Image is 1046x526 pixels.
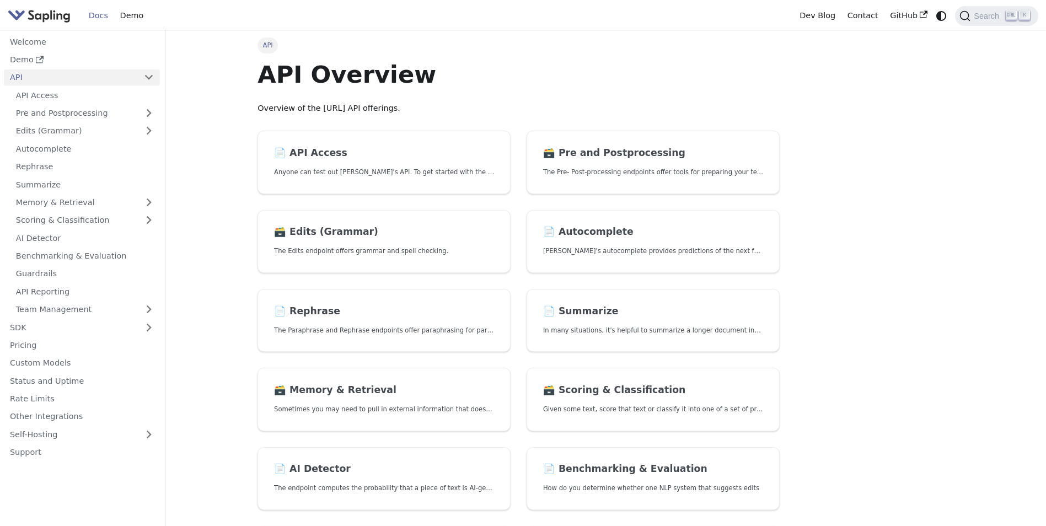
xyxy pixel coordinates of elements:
[274,463,494,475] h2: AI Detector
[4,373,160,389] a: Status and Uptime
[8,8,71,24] img: Sapling.ai
[274,305,494,318] h2: Rephrase
[274,325,494,336] p: The Paraphrase and Rephrase endpoints offer paraphrasing for particular styles.
[258,210,511,273] a: 🗃️ Edits (Grammar)The Edits endpoint offers grammar and spell checking.
[258,368,511,431] a: 🗃️ Memory & RetrievalSometimes you may need to pull in external information that doesn't fit in t...
[4,52,160,68] a: Demo
[527,447,780,511] a: 📄️ Benchmarking & EvaluationHow do you determine whether one NLP system that suggests edits
[10,105,160,121] a: Pre and Postprocessing
[274,384,494,396] h2: Memory & Retrieval
[543,483,763,493] p: How do you determine whether one NLP system that suggests edits
[543,305,763,318] h2: Summarize
[138,69,160,85] button: Collapse sidebar category 'API'
[258,102,780,115] p: Overview of the [URL] API offerings.
[543,384,763,396] h2: Scoring & Classification
[4,319,138,335] a: SDK
[83,7,114,24] a: Docs
[10,123,160,139] a: Edits (Grammar)
[793,7,841,24] a: Dev Blog
[258,37,780,53] nav: Breadcrumbs
[10,159,160,175] a: Rephrase
[4,337,160,353] a: Pricing
[1019,10,1030,20] kbd: K
[274,404,494,415] p: Sometimes you may need to pull in external information that doesn't fit in the context size of an...
[4,409,160,425] a: Other Integrations
[258,60,780,89] h1: API Overview
[10,176,160,192] a: Summarize
[10,141,160,157] a: Autocomplete
[114,7,149,24] a: Demo
[274,147,494,159] h2: API Access
[258,37,278,53] span: API
[10,266,160,282] a: Guardrails
[4,444,160,460] a: Support
[527,368,780,431] a: 🗃️ Scoring & ClassificationGiven some text, score that text or classify it into one of a set of p...
[543,167,763,178] p: The Pre- Post-processing endpoints offer tools for preparing your text data for ingestation as we...
[527,210,780,273] a: 📄️ Autocomplete[PERSON_NAME]'s autocomplete provides predictions of the next few characters or words
[10,248,160,264] a: Benchmarking & Evaluation
[543,463,763,475] h2: Benchmarking & Evaluation
[4,355,160,371] a: Custom Models
[4,69,138,85] a: API
[543,325,763,336] p: In many situations, it's helpful to summarize a longer document into a shorter, more easily diges...
[543,246,763,256] p: Sapling's autocomplete provides predictions of the next few characters or words
[527,131,780,194] a: 🗃️ Pre and PostprocessingThe Pre- Post-processing endpoints offer tools for preparing your text d...
[884,7,933,24] a: GitHub
[274,483,494,493] p: The endpoint computes the probability that a piece of text is AI-generated,
[10,302,160,318] a: Team Management
[4,34,160,50] a: Welcome
[10,212,160,228] a: Scoring & Classification
[543,147,763,159] h2: Pre and Postprocessing
[934,8,950,24] button: Switch between dark and light mode (currently system mode)
[258,289,511,352] a: 📄️ RephraseThe Paraphrase and Rephrase endpoints offer paraphrasing for particular styles.
[4,391,160,407] a: Rate Limits
[274,167,494,178] p: Anyone can test out Sapling's API. To get started with the API, simply:
[10,87,160,103] a: API Access
[274,246,494,256] p: The Edits endpoint offers grammar and spell checking.
[258,131,511,194] a: 📄️ API AccessAnyone can test out [PERSON_NAME]'s API. To get started with the API, simply:
[8,8,74,24] a: Sapling.ai
[543,226,763,238] h2: Autocomplete
[10,230,160,246] a: AI Detector
[274,226,494,238] h2: Edits (Grammar)
[4,426,160,442] a: Self-Hosting
[138,319,160,335] button: Expand sidebar category 'SDK'
[970,12,1006,20] span: Search
[258,447,511,511] a: 📄️ AI DetectorThe endpoint computes the probability that a piece of text is AI-generated,
[527,289,780,352] a: 📄️ SummarizeIn many situations, it's helpful to summarize a longer document into a shorter, more ...
[10,195,160,211] a: Memory & Retrieval
[10,283,160,299] a: API Reporting
[955,6,1038,26] button: Search (Ctrl+K)
[841,7,884,24] a: Contact
[543,404,763,415] p: Given some text, score that text or classify it into one of a set of pre-specified categories.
